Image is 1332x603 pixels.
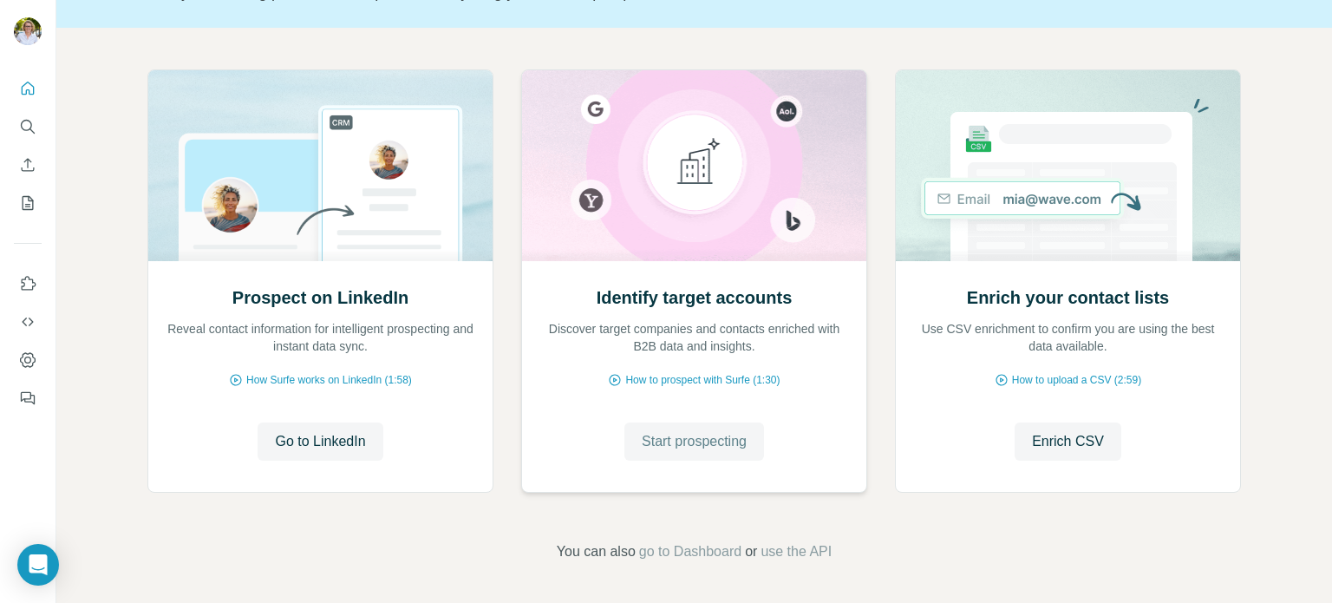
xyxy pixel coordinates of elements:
span: Start prospecting [642,431,747,452]
span: or [745,541,757,562]
span: Go to LinkedIn [275,431,365,452]
button: Search [14,111,42,142]
button: use the API [761,541,832,562]
h2: Prospect on LinkedIn [232,285,408,310]
button: Go to LinkedIn [258,423,382,461]
h2: Identify target accounts [597,285,793,310]
p: Reveal contact information for intelligent prospecting and instant data sync. [166,320,475,355]
button: Start prospecting [624,423,764,461]
img: Prospect on LinkedIn [147,70,493,261]
button: Use Surfe on LinkedIn [14,268,42,299]
span: How to prospect with Surfe (1:30) [625,372,780,388]
h2: Enrich your contact lists [967,285,1169,310]
p: Use CSV enrichment to confirm you are using the best data available. [913,320,1223,355]
img: Enrich your contact lists [895,70,1241,261]
button: Quick start [14,73,42,104]
button: go to Dashboard [639,541,741,562]
img: Identify target accounts [521,70,867,261]
span: You can also [557,541,636,562]
p: Discover target companies and contacts enriched with B2B data and insights. [539,320,849,355]
button: Feedback [14,383,42,414]
span: How Surfe works on LinkedIn (1:58) [246,372,412,388]
button: Enrich CSV [14,149,42,180]
span: Enrich CSV [1032,431,1104,452]
button: My lists [14,187,42,219]
span: How to upload a CSV (2:59) [1012,372,1141,388]
div: Open Intercom Messenger [17,544,59,586]
button: Use Surfe API [14,306,42,338]
button: Enrich CSV [1015,423,1121,461]
button: Dashboard [14,344,42,376]
img: Avatar [14,17,42,45]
